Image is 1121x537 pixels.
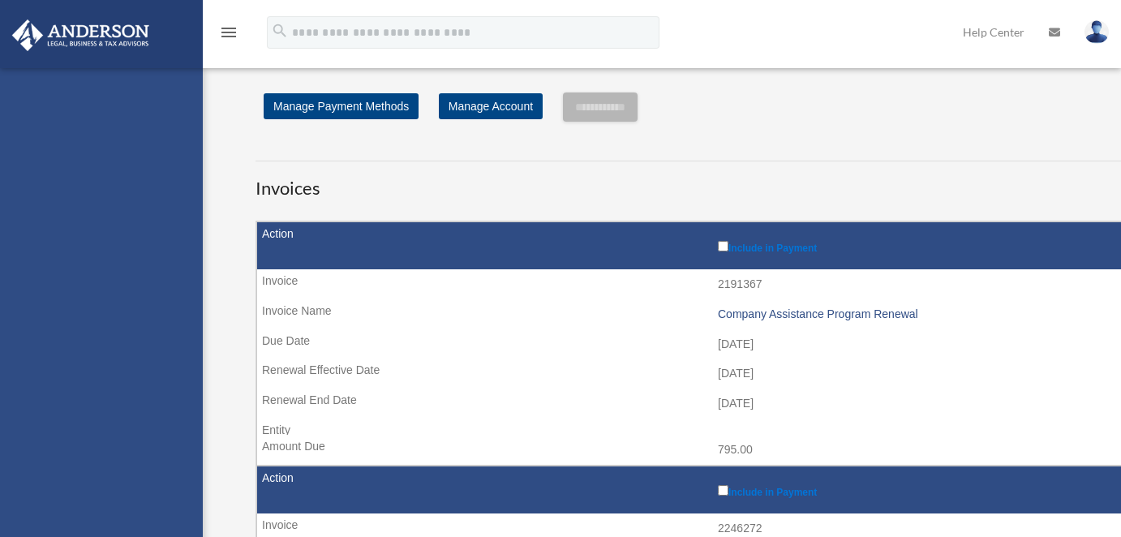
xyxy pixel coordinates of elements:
input: Include in Payment [718,485,728,496]
i: search [271,22,289,40]
img: User Pic [1084,20,1109,44]
i: menu [219,23,238,42]
a: menu [219,28,238,42]
a: Manage Account [439,93,543,119]
a: Manage Payment Methods [264,93,419,119]
img: Anderson Advisors Platinum Portal [7,19,154,51]
input: Include in Payment [718,241,728,251]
